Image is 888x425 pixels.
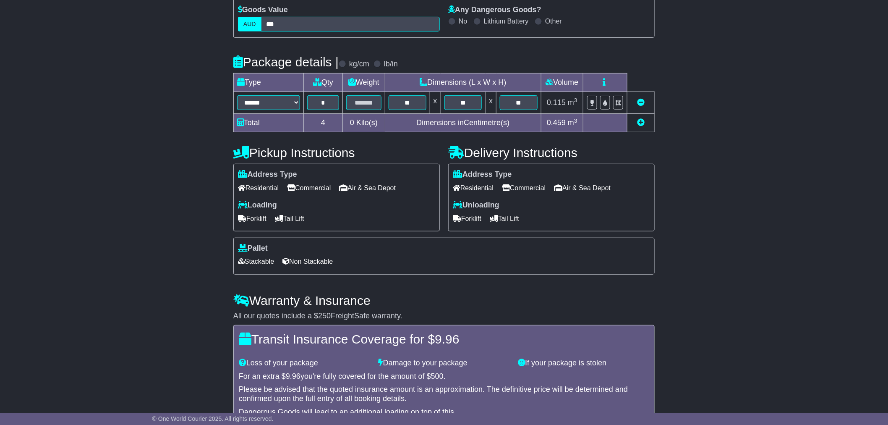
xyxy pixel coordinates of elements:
td: x [486,92,496,114]
span: 0 [350,118,354,127]
span: Residential [453,181,494,194]
span: Stackable [238,255,274,268]
span: Commercial [287,181,331,194]
label: Lithium Battery [484,17,529,25]
a: Add new item [637,118,645,127]
label: Pallet [238,244,268,253]
td: Volume [541,73,583,92]
h4: Transit Insurance Coverage for $ [239,332,649,346]
div: If your package is stolen [514,359,653,368]
span: 250 [318,312,331,320]
span: Non Stackable [282,255,333,268]
div: Damage to your package [374,359,514,368]
h4: Warranty & Insurance [233,294,655,307]
span: Forklift [238,212,266,225]
div: Dangerous Goods will lead to an additional loading on top of this. [239,408,649,417]
span: 500 [431,372,444,380]
span: Commercial [502,181,546,194]
span: m [568,98,577,107]
span: 0.459 [547,118,566,127]
div: All our quotes include a $ FreightSafe warranty. [233,312,655,321]
h4: Delivery Instructions [448,146,655,160]
div: For an extra $ you're fully covered for the amount of $ . [239,372,649,381]
label: kg/cm [349,60,369,69]
span: Tail Lift [490,212,519,225]
span: Air & Sea Depot [340,181,396,194]
label: Any Dangerous Goods? [448,5,541,15]
label: Loading [238,201,277,210]
sup: 3 [574,118,577,124]
div: Loss of your package [235,359,374,368]
td: Kilo(s) [343,114,385,132]
span: Residential [238,181,279,194]
span: © One World Courier 2025. All rights reserved. [152,415,274,422]
td: Qty [304,73,343,92]
label: No [459,17,467,25]
label: AUD [238,17,261,31]
span: Tail Lift [275,212,304,225]
td: Weight [343,73,385,92]
label: lb/in [384,60,398,69]
a: Remove this item [637,98,645,107]
td: Dimensions in Centimetre(s) [385,114,541,132]
td: Dimensions (L x W x H) [385,73,541,92]
td: 4 [304,114,343,132]
span: 9.96 [286,372,300,380]
span: m [568,118,577,127]
label: Other [545,17,562,25]
span: Air & Sea Depot [554,181,611,194]
h4: Pickup Instructions [233,146,440,160]
span: Forklift [453,212,481,225]
span: 9.96 [435,332,459,346]
label: Unloading [453,201,499,210]
div: Please be advised that the quoted insurance amount is an approximation. The definitive price will... [239,385,649,403]
label: Address Type [453,170,512,179]
span: 0.115 [547,98,566,107]
label: Address Type [238,170,297,179]
td: x [430,92,441,114]
td: Type [234,73,304,92]
h4: Package details | [233,55,339,69]
sup: 3 [574,97,577,103]
label: Goods Value [238,5,288,15]
td: Total [234,114,304,132]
